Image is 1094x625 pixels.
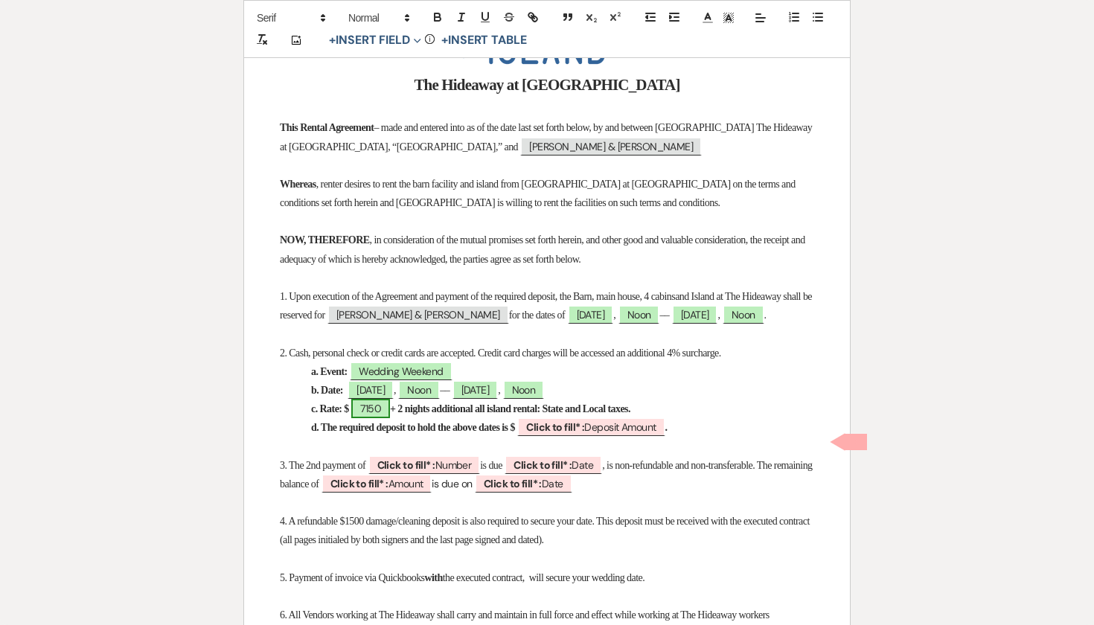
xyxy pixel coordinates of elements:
span: , [498,385,500,396]
strong: a. Event: [311,366,348,377]
p: is due on [280,456,814,493]
span: [DATE] [348,380,394,399]
b: Click to fill* : [514,458,572,472]
span: [DATE] [452,380,499,399]
button: Insert Field [324,31,426,49]
strong: d. The required deposit to hold the above dates is $ [311,422,515,433]
strong: NOW, THEREFORE [280,234,370,246]
span: Amount [322,474,432,493]
span: , renter desires to rent the barn facility and island from [GEOGRAPHIC_DATA] at [GEOGRAPHIC_DATA]... [280,179,798,208]
b: Click to fill* : [330,477,388,490]
strong: b. Date: [311,385,343,396]
b: Click to fill* : [526,420,584,434]
span: the executed contract, will secure your wedding date. [443,572,644,583]
strong: + 2 nights additional all island rental: State and Local taxes. [390,403,630,414]
span: Noon [503,380,545,399]
span: [PERSON_NAME] & [PERSON_NAME] [520,137,702,156]
span: Date [475,474,572,493]
span: . [764,310,767,321]
span: is due [480,460,502,471]
span: + [329,34,336,46]
strong: . [665,422,668,433]
strong: Whereas [280,179,316,190]
span: [DATE] [672,305,718,324]
span: , [394,385,396,396]
b: Click to fill* : [484,477,542,490]
strong: with [424,572,442,583]
span: for the dates of [509,310,565,321]
span: , [717,310,720,321]
strong: c. Rate: $ [311,403,349,414]
span: , is non-refundable and non-transferable. The remaining balance of [280,460,814,490]
strong: This Rental Agreement [280,122,374,133]
span: , in consideration of the mutual promises set forth herein, and other good and valuable considera... [280,234,807,264]
span: –– [659,310,669,321]
span: Date [505,455,602,474]
span: 1. Upon execution of the Agreement and payment of the required deposit [280,291,555,302]
span: [PERSON_NAME] & [PERSON_NAME] [327,305,509,324]
span: Text Color [697,9,718,27]
span: , the Barn, main house, 4 cabins [555,291,675,302]
span: Noon [398,380,440,399]
span: 5. Payment of invoice via Quickbooks [280,572,424,583]
span: Text Background Color [718,9,739,27]
span: Alignment [750,9,771,27]
span: Header Formats [342,9,415,27]
span: Wedding Weekend [350,362,452,380]
button: +Insert Table [436,31,532,49]
span: 7150 [351,399,390,418]
span: + [441,34,448,46]
span: , [613,310,615,321]
span: –– [440,385,450,396]
span: Noon [618,305,660,324]
strong: The Hideaway at [GEOGRAPHIC_DATA] [414,76,679,94]
span: – made and entered into as of the date last set forth below, by and between [GEOGRAPHIC_DATA] The... [280,122,814,152]
span: 2. Cash, personal check or credit cards are accepted. Credit card charges will be accessed an add... [280,347,721,359]
span: 3. The 2nd payment of [280,460,365,471]
span: Deposit Amount [517,417,665,436]
span: 4. A refundable $1500 damage/cleaning deposit is also required to secure your date. This deposit ... [280,516,812,545]
b: Click to fill* : [377,458,435,472]
span: Noon [723,305,764,324]
span: [DATE] [568,305,614,324]
span: Number [368,455,481,474]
